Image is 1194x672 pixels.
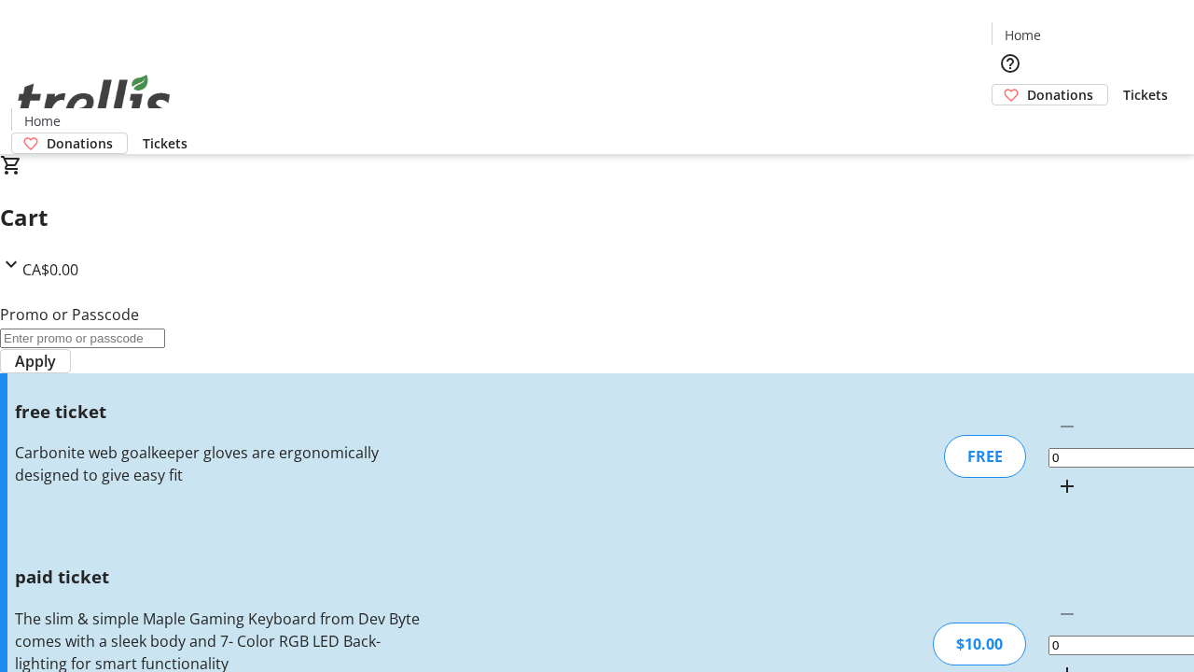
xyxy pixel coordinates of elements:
[11,54,177,147] img: Orient E2E Organization fhlrt2G9Lx's Logo
[143,133,187,153] span: Tickets
[933,623,1026,665] div: $10.00
[12,111,72,131] a: Home
[24,111,61,131] span: Home
[128,133,202,153] a: Tickets
[992,105,1029,143] button: Cart
[22,259,78,280] span: CA$0.00
[1048,468,1086,505] button: Increment by one
[15,441,423,486] div: Carbonite web goalkeeper gloves are ergonomically designed to give easy fit
[15,399,423,425] h3: free ticket
[1123,85,1168,105] span: Tickets
[1005,25,1041,45] span: Home
[992,84,1108,105] a: Donations
[1108,85,1183,105] a: Tickets
[993,25,1052,45] a: Home
[47,133,113,153] span: Donations
[15,564,423,590] h3: paid ticket
[11,133,128,154] a: Donations
[944,435,1026,478] div: FREE
[15,350,56,372] span: Apply
[992,45,1029,82] button: Help
[1027,85,1093,105] span: Donations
